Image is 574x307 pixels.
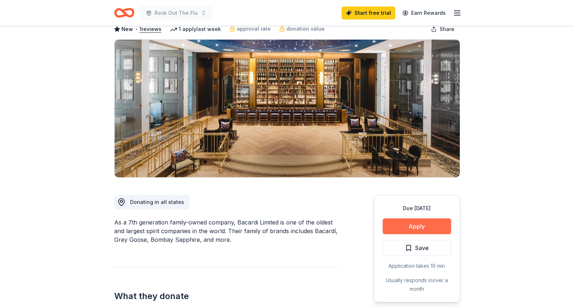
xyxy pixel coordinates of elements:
[121,25,133,34] span: New
[279,25,325,33] a: donation value
[383,204,451,213] div: Due [DATE]
[237,25,271,33] span: approval rate
[114,4,134,21] a: Home
[139,25,161,34] button: 1reviews
[140,6,212,20] button: Rock Out The Flu
[130,199,184,205] span: Donating in all states
[440,25,454,34] span: Share
[415,243,429,253] span: Save
[398,6,450,19] a: Earn Rewards
[230,25,271,33] a: approval rate
[155,9,198,17] span: Rock Out The Flu
[286,25,325,33] span: donation value
[114,290,339,302] h2: What they donate
[135,26,137,32] span: •
[383,240,451,256] button: Save
[383,276,451,293] div: Usually responds in over a month
[115,40,460,177] img: Image for Bacardi Limited
[383,218,451,234] button: Apply
[383,262,451,270] div: Application takes 10 min
[342,6,395,19] a: Start free trial
[425,22,460,36] button: Share
[114,218,339,244] div: As a 7th generation family-owned company, Bacardi Limited is one of the oldest and largest spirit...
[170,25,221,34] div: 1 apply last week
